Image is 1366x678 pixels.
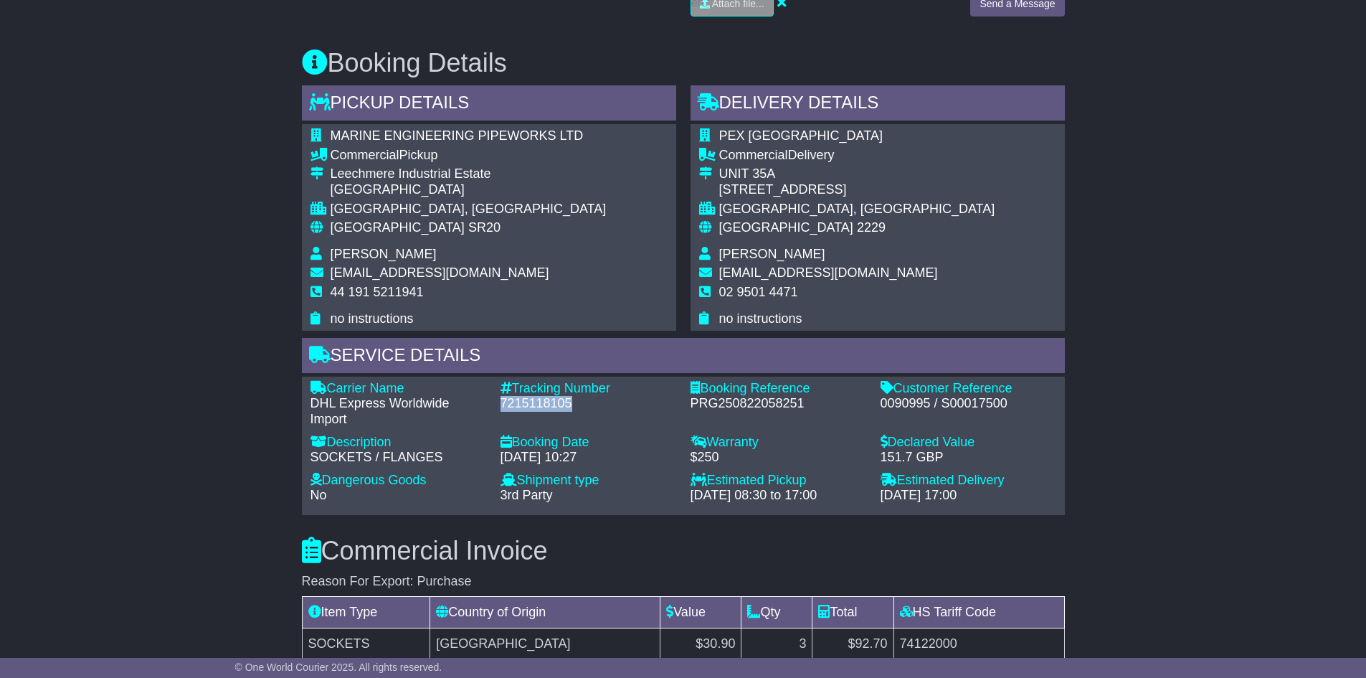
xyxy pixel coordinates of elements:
[235,661,442,673] span: © One World Courier 2025. All rights reserved.
[691,381,866,397] div: Booking Reference
[501,488,553,502] span: 3rd Party
[331,148,399,162] span: Commercial
[302,628,430,660] td: SOCKETS
[719,202,995,217] div: [GEOGRAPHIC_DATA], [GEOGRAPHIC_DATA]
[741,597,812,628] td: Qty
[310,381,486,397] div: Carrier Name
[719,220,853,235] span: [GEOGRAPHIC_DATA]
[331,265,549,280] span: [EMAIL_ADDRESS][DOMAIN_NAME]
[812,628,893,660] td: $92.70
[691,473,866,489] div: Estimated Pickup
[331,128,584,143] span: MARINE ENGINEERING PIPEWORKS LTD
[501,381,676,397] div: Tracking Number
[302,85,676,124] div: Pickup Details
[719,166,995,182] div: UNIT 35A
[719,148,995,164] div: Delivery
[302,574,1065,590] div: Reason For Export: Purchase
[430,597,660,628] td: Country of Origin
[660,597,741,628] td: Value
[719,247,825,261] span: [PERSON_NAME]
[501,435,676,451] div: Booking Date
[719,148,788,162] span: Commercial
[501,473,676,489] div: Shipment type
[501,396,676,412] div: 7215118105
[719,182,995,198] div: [STREET_ADDRESS]
[302,597,430,628] td: Item Type
[310,396,486,427] div: DHL Express Worldwide Import
[812,597,893,628] td: Total
[302,338,1065,377] div: Service Details
[302,49,1065,77] h3: Booking Details
[331,311,414,326] span: no instructions
[881,381,1056,397] div: Customer Reference
[691,435,866,451] div: Warranty
[691,396,866,412] div: PRG250822058251
[310,488,327,502] span: No
[331,247,437,261] span: [PERSON_NAME]
[331,182,607,198] div: [GEOGRAPHIC_DATA]
[331,202,607,217] div: [GEOGRAPHIC_DATA], [GEOGRAPHIC_DATA]
[881,488,1056,504] div: [DATE] 17:00
[881,450,1056,466] div: 151.7 GBP
[719,265,938,280] span: [EMAIL_ADDRESS][DOMAIN_NAME]
[881,396,1056,412] div: 0090995 / S00017500
[331,148,607,164] div: Pickup
[331,220,465,235] span: [GEOGRAPHIC_DATA]
[881,435,1056,451] div: Declared Value
[893,597,1064,628] td: HS Tariff Code
[501,450,676,466] div: [DATE] 10:27
[691,450,866,466] div: $250
[310,450,486,466] div: SOCKETS / FLANGES
[660,628,741,660] td: $30.90
[310,435,486,451] div: Description
[719,311,802,326] span: no instructions
[741,628,812,660] td: 3
[857,220,886,235] span: 2229
[430,628,660,660] td: [GEOGRAPHIC_DATA]
[719,285,798,299] span: 02 9501 4471
[468,220,501,235] span: SR20
[331,285,424,299] span: 44 191 5211941
[302,537,1065,565] h3: Commercial Invoice
[719,128,883,143] span: PEX [GEOGRAPHIC_DATA]
[691,85,1065,124] div: Delivery Details
[691,488,866,504] div: [DATE] 08:30 to 17:00
[893,628,1064,660] td: 74122000
[881,473,1056,489] div: Estimated Delivery
[331,166,607,182] div: Leechmere Industrial Estate
[310,473,486,489] div: Dangerous Goods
